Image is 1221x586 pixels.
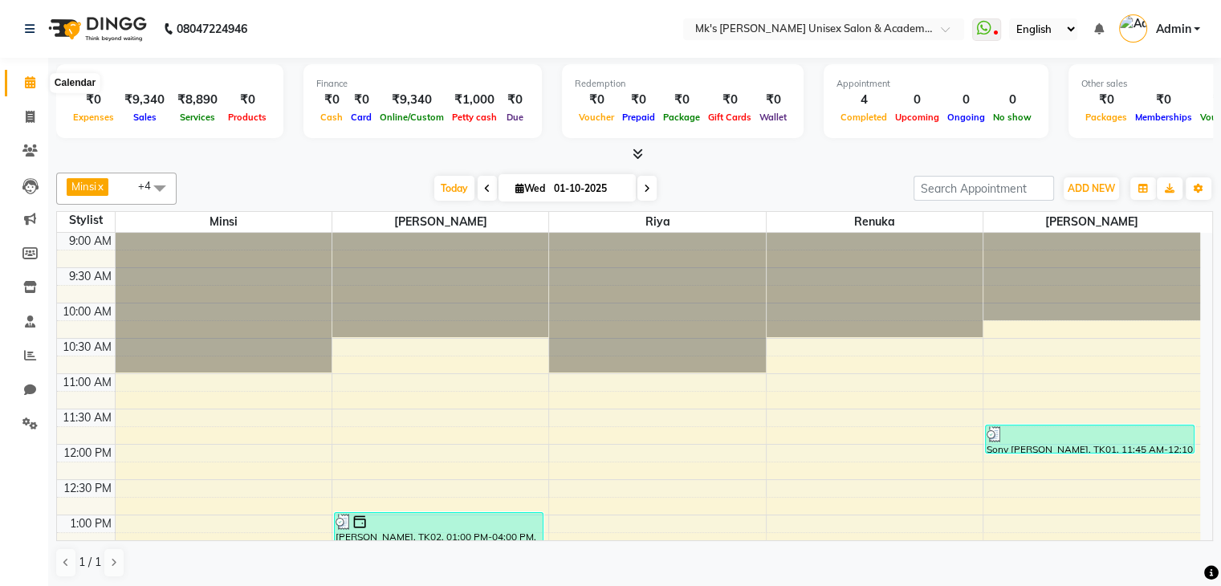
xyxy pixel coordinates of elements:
div: 4 [836,91,891,109]
span: Minsi [116,212,332,232]
div: ₹0 [575,91,618,109]
div: ₹9,340 [118,91,171,109]
div: ₹0 [224,91,271,109]
div: 0 [891,91,943,109]
span: Upcoming [891,112,943,123]
span: [PERSON_NAME] [983,212,1200,232]
div: 9:30 AM [66,268,115,285]
span: 1 / 1 [79,554,101,571]
div: ₹0 [755,91,791,109]
div: 11:00 AM [59,374,115,391]
b: 08047224946 [177,6,247,51]
div: ₹0 [1131,91,1196,109]
div: 12:00 PM [60,445,115,462]
span: Sales [129,112,161,123]
div: ₹0 [501,91,529,109]
span: Services [176,112,219,123]
span: Memberships [1131,112,1196,123]
span: Cash [316,112,347,123]
span: Wallet [755,112,791,123]
div: ₹0 [1081,91,1131,109]
span: Completed [836,112,891,123]
div: 10:30 AM [59,339,115,356]
div: 11:30 AM [59,409,115,426]
span: +4 [138,179,163,192]
span: Ongoing [943,112,989,123]
div: ₹0 [704,91,755,109]
span: Wed [511,182,549,194]
div: ₹0 [659,91,704,109]
span: Products [224,112,271,123]
div: ₹8,890 [171,91,224,109]
span: Due [503,112,527,123]
a: x [96,180,104,193]
div: 0 [989,91,1036,109]
div: ₹0 [618,91,659,109]
div: ₹0 [69,91,118,109]
div: 0 [943,91,989,109]
span: Petty cash [448,112,501,123]
img: logo [41,6,151,51]
div: ₹0 [347,91,376,109]
div: ₹1,000 [448,91,501,109]
div: Total [69,77,271,91]
span: Prepaid [618,112,659,123]
span: Card [347,112,376,123]
span: Expenses [69,112,118,123]
img: Admin [1119,14,1147,43]
input: Search Appointment [914,176,1054,201]
span: Renuka [767,212,983,232]
div: Finance [316,77,529,91]
div: Stylist [57,212,115,229]
span: Package [659,112,704,123]
div: 9:00 AM [66,233,115,250]
span: Gift Cards [704,112,755,123]
span: Minsi [71,180,96,193]
div: 12:30 PM [60,480,115,497]
div: Calendar [51,74,100,93]
span: Voucher [575,112,618,123]
span: ADD NEW [1068,182,1115,194]
button: ADD NEW [1064,177,1119,200]
input: 2025-10-01 [549,177,629,201]
span: Riya [549,212,765,232]
div: Redemption [575,77,791,91]
span: [PERSON_NAME] [332,212,548,232]
div: Sony [PERSON_NAME], TK01, 11:45 AM-12:10 PM, Threading - Eyebrows - Women/ Men (₹85),Threading - ... [986,425,1194,453]
span: Packages [1081,112,1131,123]
div: 10:00 AM [59,303,115,320]
span: Online/Custom [376,112,448,123]
span: No show [989,112,1036,123]
div: ₹0 [316,91,347,109]
div: Appointment [836,77,1036,91]
div: 1:00 PM [67,515,115,532]
span: Today [434,176,474,201]
div: ₹9,340 [376,91,448,109]
span: Admin [1155,21,1190,38]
